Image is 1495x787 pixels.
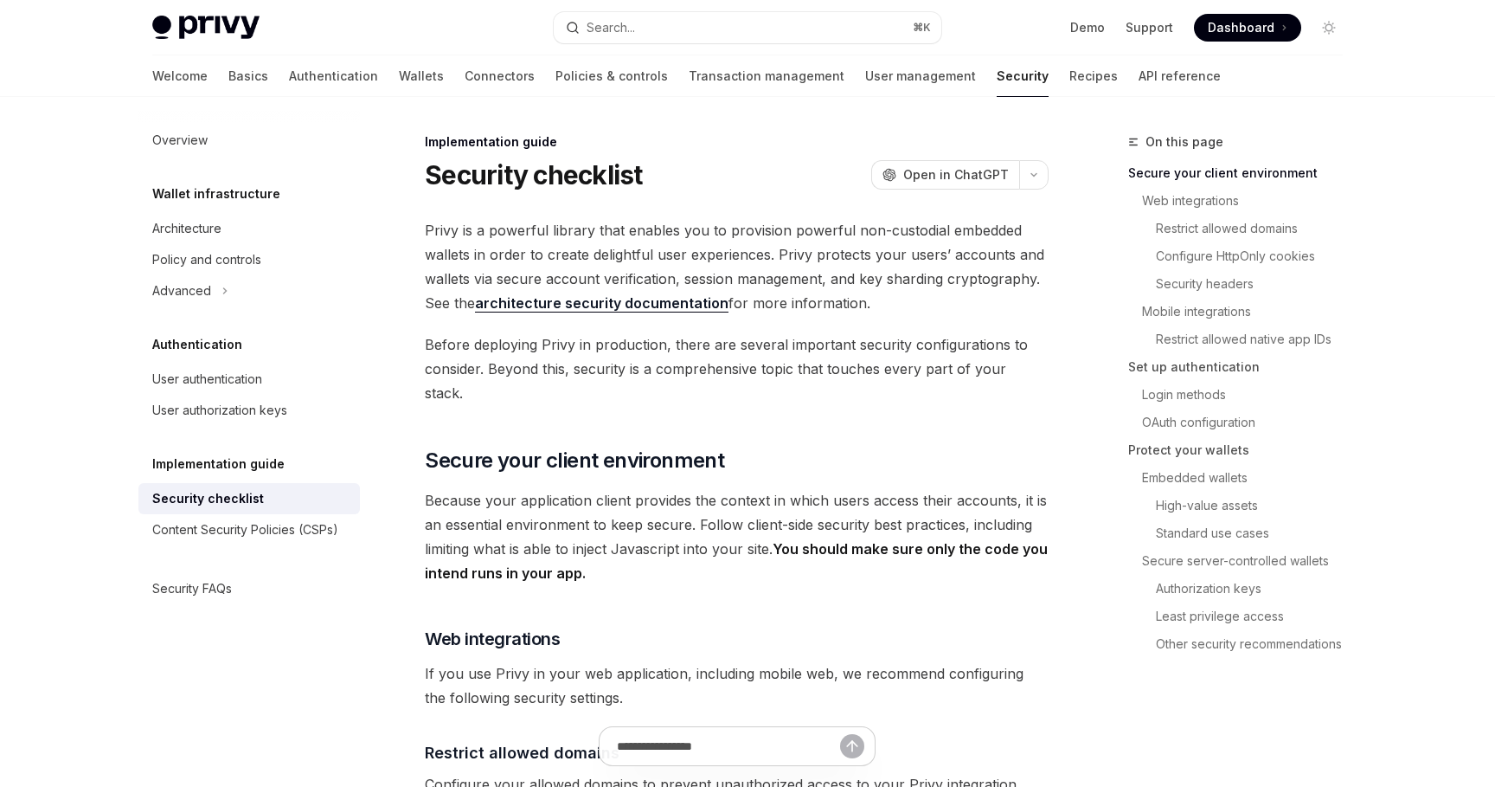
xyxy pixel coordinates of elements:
a: Security FAQs [138,573,360,604]
h5: Authentication [152,334,242,355]
div: Overview [152,130,208,151]
a: Login methods [1142,381,1357,409]
a: User authorization keys [138,395,360,426]
span: Web integrations [425,627,560,651]
span: Before deploying Privy in production, there are several important security configurations to cons... [425,332,1049,405]
span: On this page [1145,132,1223,152]
a: Support [1126,19,1173,36]
a: Protect your wallets [1128,436,1357,464]
span: Open in ChatGPT [903,166,1009,184]
button: Toggle dark mode [1315,14,1343,42]
a: Transaction management [689,55,844,97]
div: Implementation guide [425,133,1049,151]
span: Dashboard [1208,19,1274,36]
a: Restrict allowed native app IDs [1156,326,1357,353]
a: Restrict allowed domains [1156,215,1357,242]
div: Content Security Policies (CSPs) [152,519,338,540]
a: architecture security documentation [475,294,728,313]
a: Security headers [1156,270,1357,298]
button: Send message [840,734,864,758]
span: Privy is a powerful library that enables you to provision powerful non-custodial embedded wallets... [425,218,1049,315]
a: High-value assets [1156,492,1357,519]
a: Security [997,55,1049,97]
a: Secure your client environment [1128,159,1357,187]
a: Authorization keys [1156,575,1357,603]
div: Architecture [152,218,221,239]
a: Overview [138,125,360,156]
a: Welcome [152,55,208,97]
div: Search... [587,17,635,38]
div: User authentication [152,369,262,390]
a: Policy and controls [138,244,360,275]
a: User management [865,55,976,97]
button: Open in ChatGPT [871,160,1019,190]
a: Configure HttpOnly cookies [1156,242,1357,270]
a: Other security recommendations [1156,630,1357,658]
h5: Implementation guide [152,454,285,474]
span: Because your application client provides the context in which users access their accounts, it is ... [425,488,1049,585]
a: Authentication [289,55,378,97]
a: Demo [1070,19,1105,36]
a: Recipes [1069,55,1118,97]
a: Policies & controls [555,55,668,97]
a: Connectors [465,55,535,97]
div: Advanced [152,281,211,301]
a: Mobile integrations [1142,298,1357,326]
div: Security FAQs [152,578,232,599]
span: ⌘ K [913,21,931,35]
button: Search...⌘K [554,12,941,43]
a: Standard use cases [1156,519,1357,547]
h5: Wallet infrastructure [152,184,280,204]
a: Basics [228,55,268,97]
img: light logo [152,16,260,40]
a: Embedded wallets [1142,464,1357,492]
a: Web integrations [1142,187,1357,215]
a: Dashboard [1194,14,1301,42]
span: Secure your client environment [425,447,724,474]
a: Secure server-controlled wallets [1142,547,1357,575]
a: Security checklist [138,483,360,514]
div: Policy and controls [152,249,261,270]
a: Architecture [138,213,360,244]
a: Least privilege access [1156,603,1357,630]
div: User authorization keys [152,400,287,421]
a: Content Security Policies (CSPs) [138,514,360,545]
div: Security checklist [152,488,264,509]
a: Wallets [399,55,444,97]
a: Set up authentication [1128,353,1357,381]
h1: Security checklist [425,159,643,190]
a: API reference [1139,55,1221,97]
a: User authentication [138,364,360,395]
a: OAuth configuration [1142,409,1357,436]
span: If you use Privy in your web application, including mobile web, we recommend configuring the foll... [425,661,1049,710]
